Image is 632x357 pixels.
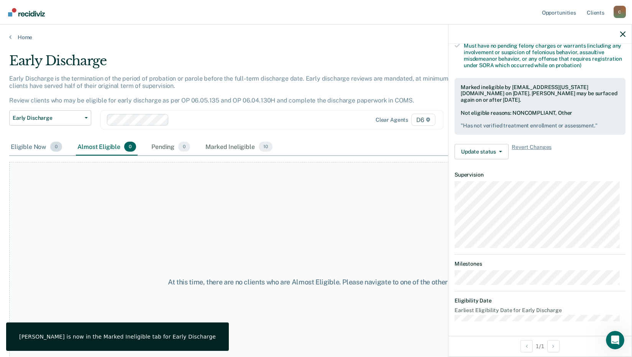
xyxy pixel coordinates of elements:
img: Recidiviz [8,8,45,17]
div: Eligible Now [9,139,64,155]
p: Early Discharge is the termination of the period of probation or parole before the full-term disc... [9,75,465,104]
div: [PERSON_NAME] is now in the Marked Ineligible tab for Early Discharge [19,333,216,340]
span: D6 [411,114,435,126]
div: Send us a message [8,129,146,150]
span: 10 [259,142,272,152]
img: logo [15,15,57,27]
span: Revert Changes [512,144,552,159]
button: Messages [77,240,153,270]
div: Clear agents [376,117,408,123]
div: 1 / 1 [448,336,632,356]
div: Send us a message [16,136,128,144]
iframe: Intercom live chat [606,331,624,349]
span: 0 [124,142,136,152]
div: Early Discharge [9,53,483,75]
p: How can we help? [15,107,138,120]
span: Home [30,259,47,264]
div: Pending [150,139,192,155]
span: probation) [556,62,581,68]
div: Marked Ineligible [204,139,274,155]
div: Close [132,12,146,26]
pre: " Has not verified treatment enrollment or assessment. " [461,122,619,129]
dt: Earliest Eligibility Date for Early Discharge [455,307,625,314]
div: C [614,6,626,18]
button: Previous Opportunity [520,340,533,352]
div: Not eligible reasons: NONCOMPLIANT, Other [461,110,619,129]
dt: Eligibility Date [455,297,625,304]
span: 0 [50,142,62,152]
span: Messages [102,259,128,264]
div: Profile image for Krysty [104,12,120,28]
div: At this time, there are no clients who are Almost Eligible. Please navigate to one of the other t... [163,278,469,286]
div: Must have no pending felony charges or warrants (including any involvement or suspicion of feloni... [464,43,625,68]
span: 0 [178,142,190,152]
p: Hi [EMAIL_ADDRESS][US_STATE][DOMAIN_NAME] 👋 [15,55,138,107]
dt: Supervision [455,172,625,178]
button: Profile dropdown button [614,6,626,18]
button: Update status [455,144,509,159]
span: Early Discharge [13,115,82,121]
button: Next Opportunity [547,340,560,352]
a: Home [9,34,623,41]
div: Almost Eligible [76,139,138,155]
img: Profile image for Kim [90,12,105,28]
div: Marked ineligible by [EMAIL_ADDRESS][US_STATE][DOMAIN_NAME] on [DATE]. [PERSON_NAME] may be surfa... [461,84,619,103]
img: Profile image for Rajan [75,12,90,28]
dt: Milestones [455,261,625,267]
